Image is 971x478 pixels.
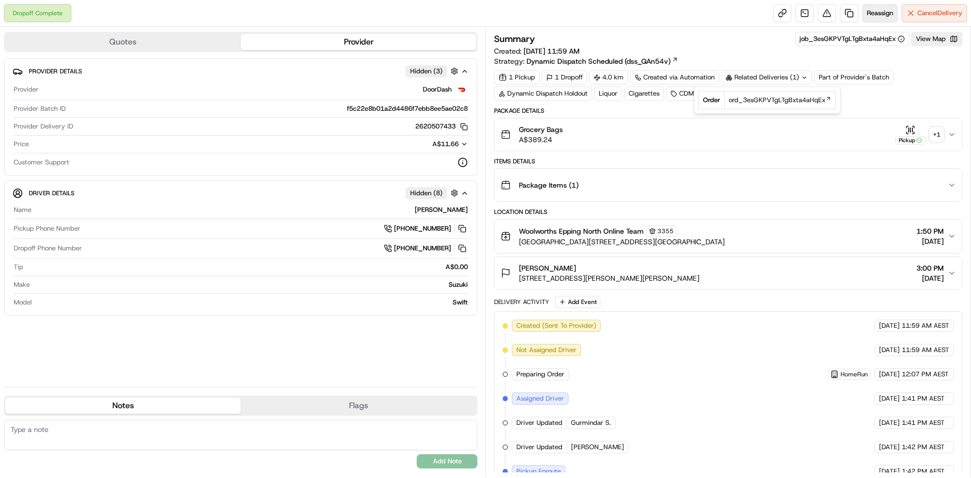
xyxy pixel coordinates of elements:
[495,257,962,289] button: [PERSON_NAME][STREET_ADDRESS][PERSON_NAME][PERSON_NAME]3:00 PM[DATE]
[516,394,564,403] span: Assigned Driver
[862,4,898,22] button: Reassign
[13,185,469,201] button: Driver DetailsHidden (8)
[494,157,962,165] div: Items Details
[172,100,184,112] button: Start new chat
[630,70,719,84] a: Created via Automation
[902,443,945,452] span: 1:42 PM AEST
[36,298,468,307] div: Swift
[699,92,725,109] td: Order
[542,70,587,84] div: 1 Dropoff
[895,125,925,145] button: Pickup
[241,34,476,50] button: Provider
[14,224,80,233] span: Pickup Phone Number
[494,208,962,216] div: Location Details
[519,237,725,247] span: [GEOGRAPHIC_DATA][STREET_ADDRESS][GEOGRAPHIC_DATA]
[347,104,468,113] span: f5c22e8b01a2d4486f7ebb8ee5ae02c8
[13,63,469,79] button: Provider DetailsHidden (3)
[519,124,563,135] span: Grocery Bags
[526,56,671,66] span: Dynamic Dispatch Scheduled (dss_QAn54v)
[867,9,893,18] span: Reassign
[721,70,812,84] div: Related Deliveries (1)
[34,107,128,115] div: We're available if you need us!
[902,4,967,22] button: CancelDelivery
[519,273,699,283] span: [STREET_ADDRESS][PERSON_NAME][PERSON_NAME]
[516,467,561,476] span: Pickup Enroute
[14,298,32,307] span: Model
[29,189,74,197] span: Driver Details
[594,86,622,101] div: Liquor
[379,140,468,149] button: A$11.66
[666,86,707,101] div: CDMD2
[10,97,28,115] img: 1736555255976-a54dd68f-1ca7-489b-9aae-adbdc363a1c4
[406,65,461,77] button: Hidden (3)
[384,223,468,234] a: [PHONE_NUMBER]
[10,40,184,57] p: Welcome 👋
[879,467,900,476] span: [DATE]
[14,158,69,167] span: Customer Support
[519,180,579,190] span: Package Items ( 1 )
[456,83,468,96] img: doordash_logo_v2.png
[34,97,166,107] div: Start new chat
[589,70,628,84] div: 4.0 km
[415,122,468,131] button: 2620507433
[85,148,94,156] div: 💻
[10,10,30,30] img: Nash
[394,224,451,233] span: [PHONE_NUMBER]
[29,67,82,75] span: Provider Details
[916,273,944,283] span: [DATE]
[729,96,831,105] a: ord_3esGKPVTgLTgBxta4aHqEx
[241,398,476,414] button: Flags
[879,321,900,330] span: [DATE]
[657,227,674,235] span: 3355
[879,345,900,355] span: [DATE]
[519,226,644,236] span: Woolworths Epping North Online Team
[516,370,564,379] span: Preparing Order
[494,86,592,101] div: Dynamic Dispatch Holdout
[14,104,66,113] span: Provider Batch ID
[410,189,443,198] span: Hidden ( 8 )
[800,34,905,44] button: job_3esGKPVTgLTgBxta4aHqEx
[96,147,162,157] span: API Documentation
[916,226,944,236] span: 1:50 PM
[14,263,23,272] span: Tip
[902,418,945,427] span: 1:41 PM AEST
[495,220,962,253] button: Woolworths Epping North Online Team3355[GEOGRAPHIC_DATA][STREET_ADDRESS][GEOGRAPHIC_DATA]1:50 PM[...
[423,85,452,94] span: DoorDash
[526,56,678,66] a: Dynamic Dispatch Scheduled (dss_QAn54v)
[879,394,900,403] span: [DATE]
[14,280,30,289] span: Make
[916,263,944,273] span: 3:00 PM
[516,321,596,330] span: Created (Sent To Provider)
[624,86,664,101] div: Cigarettes
[34,280,468,289] div: Suzuki
[879,418,900,427] span: [DATE]
[916,236,944,246] span: [DATE]
[879,443,900,452] span: [DATE]
[519,135,563,145] span: A$389.24
[902,394,945,403] span: 1:41 PM AEST
[902,321,949,330] span: 11:59 AM AEST
[101,171,122,179] span: Pylon
[571,418,611,427] span: Gurmindar S.
[494,107,962,115] div: Package Details
[494,46,580,56] span: Created:
[523,47,580,56] span: [DATE] 11:59 AM
[14,85,38,94] span: Provider
[10,148,18,156] div: 📗
[81,143,166,161] a: 💻API Documentation
[406,187,461,199] button: Hidden (8)
[516,345,577,355] span: Not Assigned Driver
[895,136,925,145] div: Pickup
[516,443,562,452] span: Driver Updated
[26,65,182,76] input: Got a question? Start typing here...
[555,296,600,308] button: Add Event
[841,370,868,378] span: HomeRun
[902,370,949,379] span: 12:07 PM AEST
[384,243,468,254] a: [PHONE_NUMBER]
[902,467,945,476] span: 1:42 PM AEST
[516,418,562,427] span: Driver Updated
